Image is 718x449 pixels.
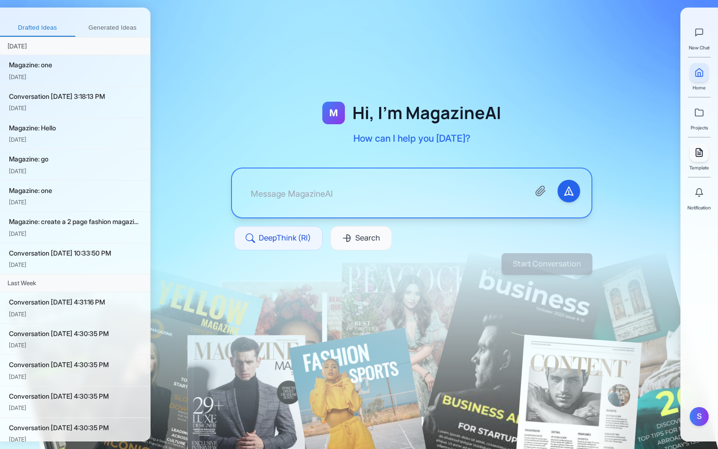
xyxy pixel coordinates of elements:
div: [DATE] [9,104,143,112]
button: S [690,407,709,426]
div: Conversation [DATE] 4:30:35 PM [9,391,143,401]
div: Magazine: one [9,60,143,70]
span: Projects [691,124,708,131]
div: Magazine: one [9,185,143,196]
div: Conversation [DATE] 4:30:35 PM [9,423,143,433]
span: M [329,106,338,120]
span: Search [355,232,380,244]
div: [DATE] [9,310,143,319]
button: Attach files [529,180,552,202]
button: DeepThink (RI) [234,226,323,250]
div: Conversation [DATE] 4:30:35 PM [9,329,143,339]
div: [DATE] [9,341,143,350]
div: [DATE] [9,229,143,238]
button: Search [330,226,392,250]
span: DeepThink (RI) [259,232,311,244]
div: Magazine: go [9,154,143,164]
div: Conversation [DATE] 3:18:13 PM [9,91,143,102]
span: Home [693,84,706,91]
button: Start Conversation [502,253,592,275]
div: [DATE] [9,435,143,444]
div: [DATE] [9,72,143,81]
h1: Hi, I'm MagazineAI [352,104,501,122]
div: [DATE] [9,260,143,269]
div: Magazine: Hello [9,123,143,133]
div: [DATE] [9,167,143,176]
div: Conversation [DATE] 4:31:16 PM [9,297,143,307]
div: Conversation [DATE] 10:33:50 PM [9,248,143,258]
div: Magazine: create a 2 page fashion magazi... [9,216,143,227]
p: How can I help you [DATE]? [353,132,471,145]
div: [DATE] [9,372,143,381]
div: [DATE] [9,403,143,412]
div: [DATE] [9,198,143,207]
span: Notification [687,204,711,211]
span: Template [689,164,709,171]
button: Generated Ideas [75,20,151,37]
div: Conversation [DATE] 4:30:35 PM [9,360,143,370]
div: [DATE] [9,135,143,144]
span: New Chat [689,44,710,51]
button: Send message [558,180,580,202]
